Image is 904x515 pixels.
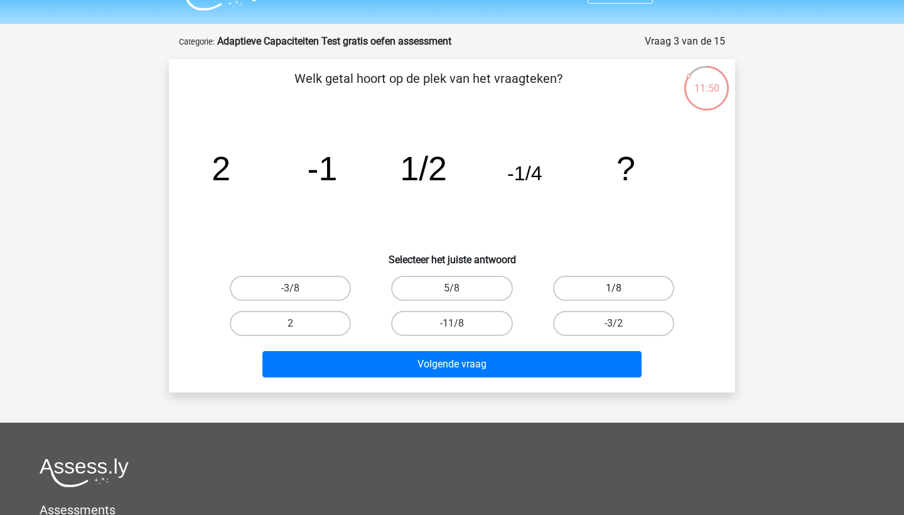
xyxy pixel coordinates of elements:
div: Vraag 3 van de 15 [645,34,725,49]
tspan: 1/2 [400,149,447,187]
img: Assessly logo [40,458,129,487]
label: -3/2 [553,311,674,336]
div: 11:50 [683,65,730,96]
strong: Adaptieve Capaciteiten Test gratis oefen assessment [217,35,451,47]
p: Welk getal hoort op de plek van het vraagteken? [189,69,668,107]
h6: Selecteer het juiste antwoord [189,244,715,266]
tspan: -1/4 [507,162,542,185]
label: 2 [230,311,351,336]
tspan: ? [616,149,635,187]
label: -11/8 [391,311,512,336]
label: 5/8 [391,276,512,301]
label: 1/8 [553,276,674,301]
tspan: -1 [308,149,338,187]
tspan: 2 [212,149,230,187]
small: Categorie: [179,37,215,46]
button: Volgende vraag [262,351,642,377]
label: -3/8 [230,276,351,301]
